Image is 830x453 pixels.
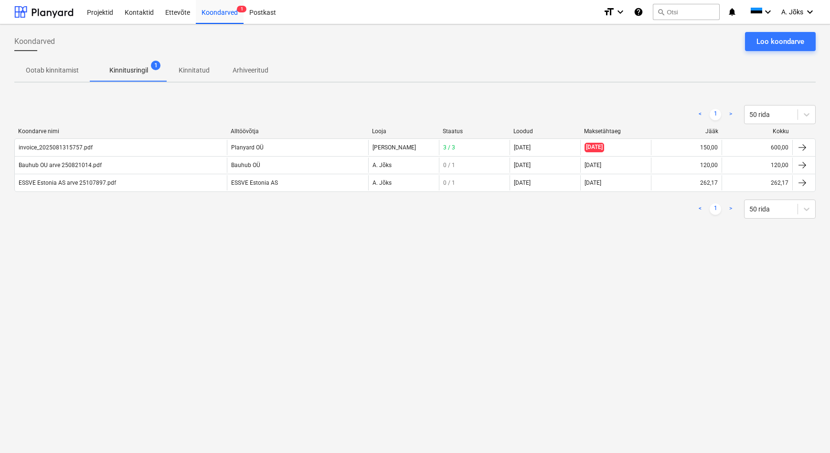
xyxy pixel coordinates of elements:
[657,8,665,16] span: search
[19,162,102,169] div: Bauhub OU arve 250821014.pdf
[804,6,816,18] i: keyboard_arrow_down
[372,128,435,135] div: Looja
[725,109,736,120] a: Next page
[710,109,721,120] a: Page 1 is your current page
[694,203,706,215] a: Previous page
[762,6,774,18] i: keyboard_arrow_down
[237,6,246,12] span: 1
[368,158,439,173] div: A. Jõks
[514,179,531,186] div: [DATE]
[782,407,830,453] iframe: Chat Widget
[233,65,268,75] p: Arhiveeritud
[756,35,804,48] div: Loo koondarve
[443,162,455,169] span: 0 / 1
[580,158,651,173] div: [DATE]
[231,128,364,135] div: Alltöövõtja
[653,4,720,20] button: Otsi
[694,109,706,120] a: Previous page
[725,203,736,215] a: Next page
[26,65,79,75] p: Ootab kinnitamist
[14,36,55,47] span: Koondarved
[19,144,93,151] div: invoice_2025081315757.pdf
[109,65,148,75] p: Kinnitusringil
[700,144,718,151] div: 150,00
[615,6,626,18] i: keyboard_arrow_down
[368,175,439,190] div: A. Jõks
[584,128,647,135] div: Maksetähtaeg
[580,175,651,190] div: [DATE]
[18,128,223,135] div: Koondarve nimi
[227,158,368,173] div: Bauhub OÜ
[443,128,506,135] div: Staatus
[700,179,718,186] div: 262,17
[634,6,643,18] i: Abikeskus
[443,144,455,151] span: 3 / 3
[771,179,788,186] div: 262,17
[514,144,531,151] div: [DATE]
[19,179,116,186] div: ESSVE Estonia AS arve 25107897.pdf
[514,162,531,169] div: [DATE]
[726,128,789,135] div: Kokku
[700,162,718,169] div: 120,00
[655,128,718,135] div: Jääk
[227,140,368,155] div: Planyard OÜ
[771,144,788,151] div: 600,00
[585,143,604,152] span: [DATE]
[727,6,737,18] i: notifications
[179,65,210,75] p: Kinnitatud
[781,8,803,16] span: A. Jõks
[368,140,439,155] div: [PERSON_NAME]
[745,32,816,51] button: Loo koondarve
[513,128,576,135] div: Loodud
[771,162,788,169] div: 120,00
[227,175,368,190] div: ESSVE Estonia AS
[151,61,160,70] span: 1
[710,203,721,215] a: Page 1 is your current page
[603,6,615,18] i: format_size
[443,179,455,186] span: 0 / 1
